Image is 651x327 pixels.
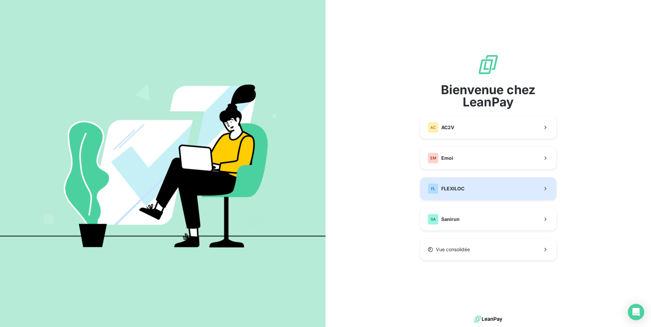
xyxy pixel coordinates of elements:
span: FLEXILOC [441,185,464,192]
div: Open Intercom Messenger [628,304,644,320]
button: Vue consolidée [420,239,556,260]
button: FLFLEXILOC [420,177,556,200]
div: SA [428,214,439,225]
img: logo [474,314,502,324]
div: EM [428,153,439,163]
span: Vue consolidée [436,246,470,253]
span: Bienvenue chez LeanPay [420,84,556,108]
button: EMEmoi [420,147,556,169]
span: AC2V [441,124,454,131]
button: ACAC2V [420,116,556,139]
span: Emoi [441,155,453,161]
div: AC [428,122,439,133]
div: FL [428,183,439,194]
img: logo sigle [477,54,499,75]
button: SASanirun [420,208,556,230]
span: Sanirun [441,216,460,223]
